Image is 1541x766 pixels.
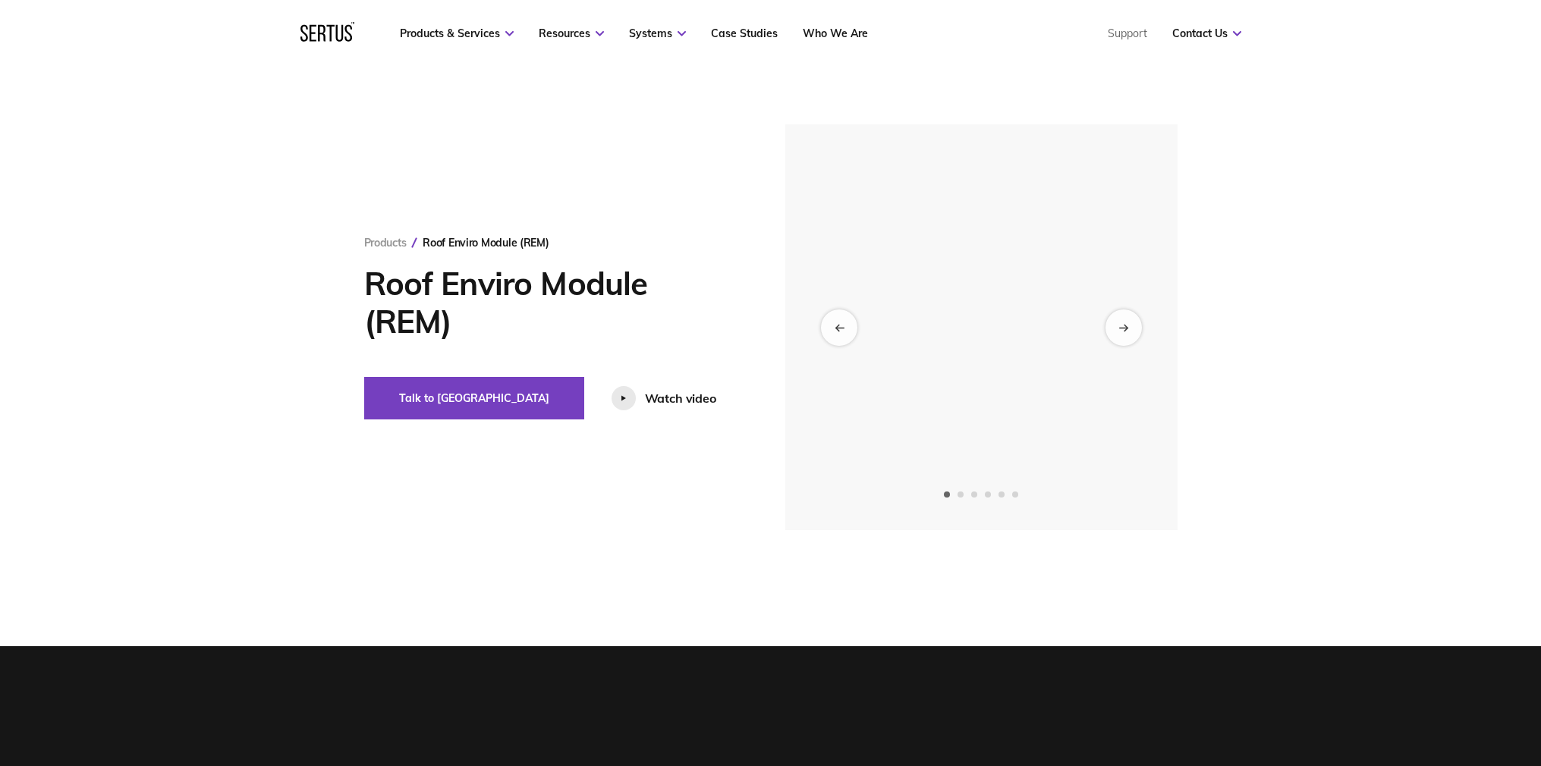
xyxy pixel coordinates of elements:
[645,391,716,406] div: Watch video
[629,27,686,40] a: Systems
[803,27,868,40] a: Who We Are
[364,265,740,341] h1: Roof Enviro Module (REM)
[364,236,407,250] a: Products
[1108,27,1147,40] a: Support
[985,491,991,498] span: Go to slide 4
[999,491,1005,498] span: Go to slide 5
[821,309,857,346] div: Previous slide
[711,27,778,40] a: Case Studies
[971,491,977,498] span: Go to slide 3
[1172,27,1241,40] a: Contact Us
[539,27,604,40] a: Resources
[1012,491,1018,498] span: Go to slide 6
[958,491,964,498] span: Go to slide 2
[364,377,584,419] button: Talk to [GEOGRAPHIC_DATA]
[400,27,514,40] a: Products & Services
[1105,309,1142,346] div: Next slide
